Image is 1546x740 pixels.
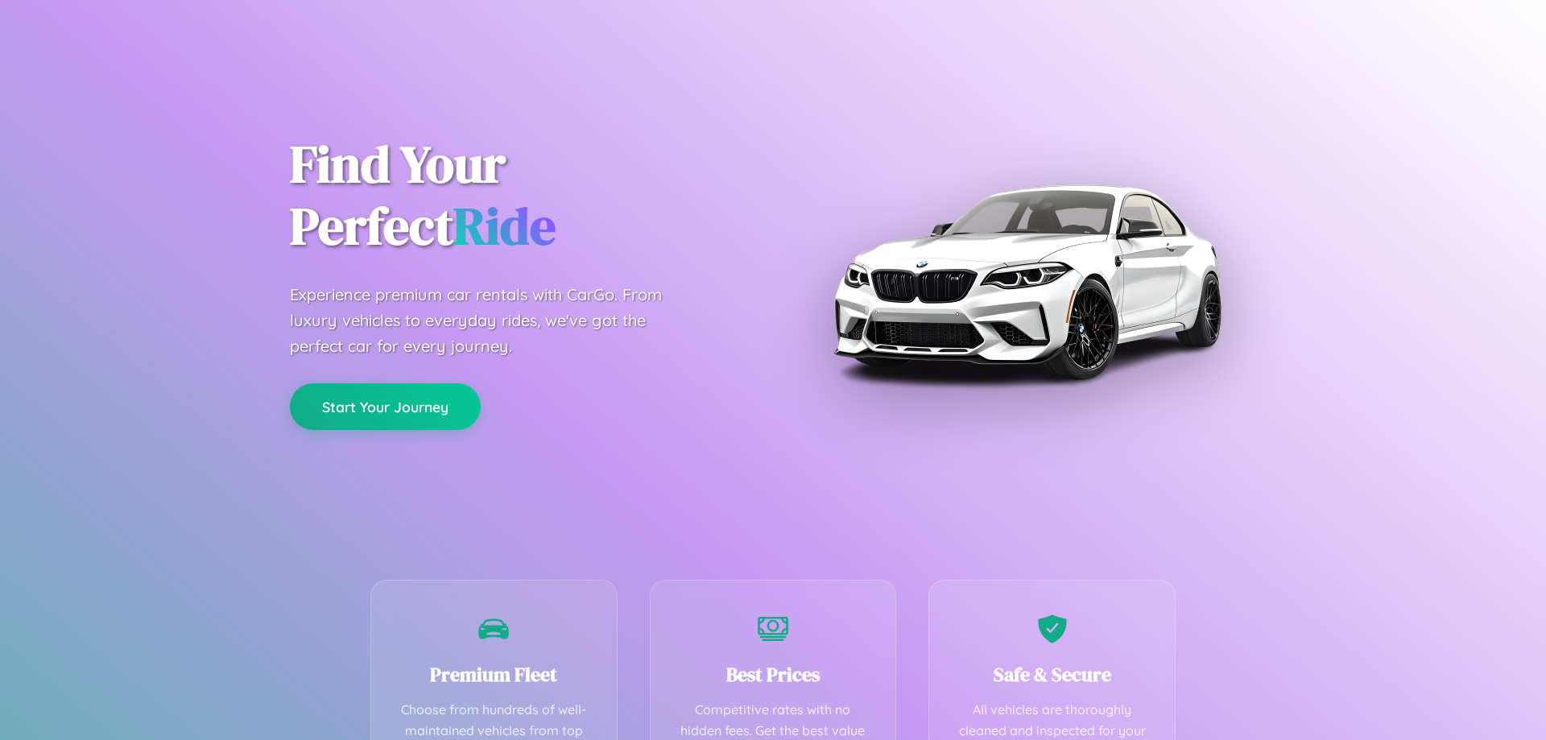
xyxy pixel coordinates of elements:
[953,661,1151,688] h3: Safe & Secure
[290,134,749,258] h1: Find Your Perfect
[825,81,1228,483] img: Premium BMW car rental vehicle
[675,661,872,688] h3: Best Prices
[395,661,593,688] h3: Premium Fleet
[290,282,692,359] p: Experience premium car rentals with CarGo. From luxury vehicles to everyday rides, we've got the ...
[453,191,556,261] span: Ride
[290,383,481,430] button: Start Your Journey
